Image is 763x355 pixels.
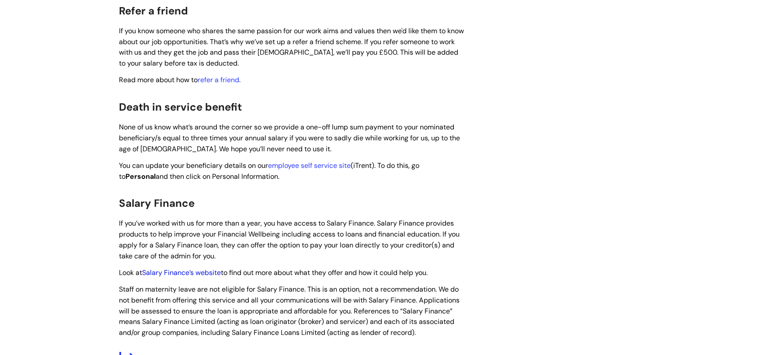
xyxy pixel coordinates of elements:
[119,26,464,68] span: If you know someone who shares the same passion for our work aims and values then we'd like them ...
[156,172,280,181] span: and then click on Personal Information.
[119,219,460,260] span: If you’ve worked with us for more than a year, you have access to Salary Finance. Salary Finance ...
[119,122,460,153] span: None of us know what’s around the corner so we provide a one-off lump sum payment to your nominat...
[143,268,221,277] a: Salary Finance’s website
[198,75,240,84] a: refer a friend
[119,161,420,181] span: You can update your beneficiary details on our (iTrent). To do this, go to
[119,268,428,277] span: Look at to find out more about what they offer and how it could help you.
[119,196,195,210] span: Salary Finance
[126,172,156,181] span: Personal
[119,285,460,337] span: Staff on maternity leave are not eligible for Salary Finance. This is an option, not a recommenda...
[119,4,188,17] span: Refer a friend
[268,161,351,170] a: employee self service site
[119,100,242,114] span: Death in service benefit
[119,75,241,84] span: Read more about how to .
